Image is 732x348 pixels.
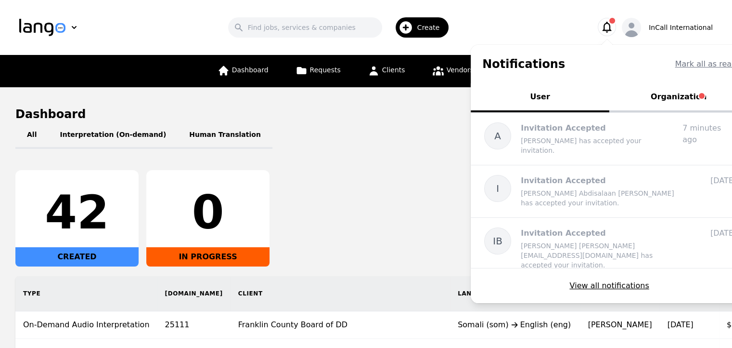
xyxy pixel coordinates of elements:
[23,189,131,236] div: 42
[310,66,341,74] span: Requests
[622,18,713,37] button: InCall International
[15,276,157,311] th: Type
[417,23,447,32] span: Create
[212,55,274,87] a: Dashboard
[290,55,347,87] a: Requests
[649,23,713,32] div: InCall International
[146,247,270,267] div: IN PROGRESS
[157,311,231,339] td: 25111
[157,276,231,311] th: [DOMAIN_NAME]
[48,122,178,149] button: Interpretation (On-demand)
[471,83,609,112] button: User
[15,311,157,339] td: On-Demand Audio Interpretation
[232,66,269,74] span: Dashboard
[682,123,721,144] time: 7 minutes ago
[569,280,649,292] button: View all notifications
[482,56,565,72] h1: Notifications
[521,136,675,155] p: [PERSON_NAME] has accepted your invitation.
[362,55,411,87] a: Clients
[19,19,65,36] img: Logo
[231,311,450,339] td: Franklin County Board of DD
[580,311,660,339] td: [PERSON_NAME]
[521,228,675,239] p: Invitation Accepted
[178,122,272,149] button: Human Translation
[426,55,479,87] a: Vendors
[493,234,502,248] span: IB
[15,247,139,267] div: CREATED
[494,129,501,143] span: A
[15,122,48,149] button: All
[231,276,450,311] th: Client
[154,189,262,236] div: 0
[667,320,693,329] time: [DATE]
[521,188,675,208] p: [PERSON_NAME] Abdisalaan [PERSON_NAME] has accepted your invitation.
[382,66,405,74] span: Clients
[447,66,474,74] span: Vendors
[382,13,455,41] button: Create
[228,17,382,38] input: Find jobs, services & companies
[521,241,675,270] p: [PERSON_NAME] [PERSON_NAME][EMAIL_ADDRESS][DOMAIN_NAME] has accepted your invitation.
[458,319,573,331] div: Somali (som) English (eng)
[15,107,717,122] h1: Dashboard
[496,182,499,195] span: I
[521,175,675,187] p: Invitation Accepted
[450,276,580,311] th: Language Pair
[521,122,675,134] p: Invitation Accepted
